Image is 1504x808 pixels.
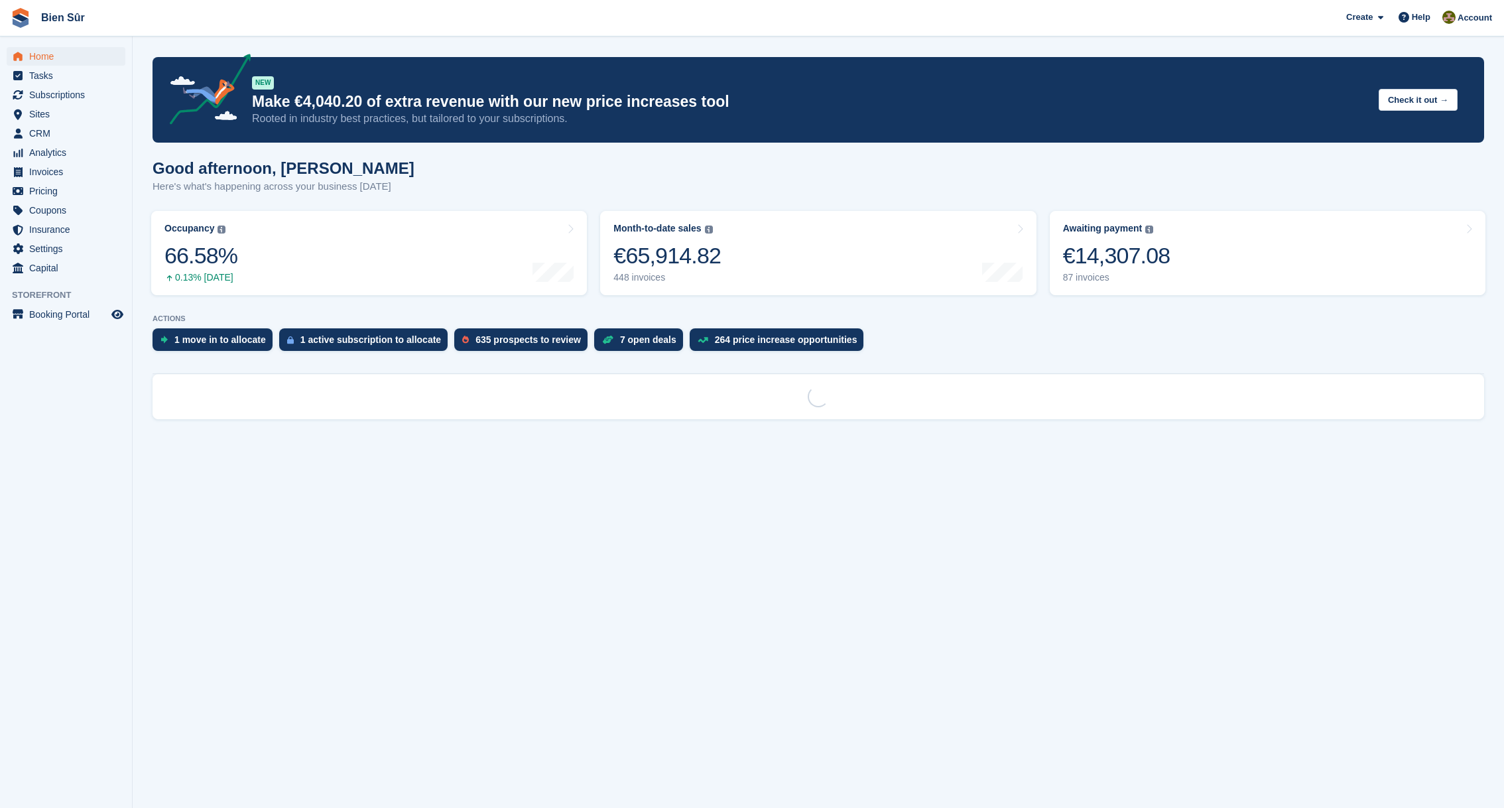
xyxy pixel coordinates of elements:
[29,239,109,258] span: Settings
[153,328,279,358] a: 1 move in to allocate
[29,220,109,239] span: Insurance
[252,111,1368,126] p: Rooted in industry best practices, but tailored to your subscriptions.
[29,66,109,85] span: Tasks
[36,7,90,29] a: Bien Sûr
[7,220,125,239] a: menu
[7,105,125,123] a: menu
[29,47,109,66] span: Home
[690,328,871,358] a: 264 price increase opportunities
[158,54,251,129] img: price-adjustments-announcement-icon-8257ccfd72463d97f412b2fc003d46551f7dbcb40ab6d574587a9cd5c0d94...
[613,272,721,283] div: 448 invoices
[153,159,414,177] h1: Good afternoon, [PERSON_NAME]
[164,272,237,283] div: 0.13% [DATE]
[29,143,109,162] span: Analytics
[300,334,441,345] div: 1 active subscription to allocate
[174,334,266,345] div: 1 move in to allocate
[7,124,125,143] a: menu
[1442,11,1456,24] img: Matthieu Burnand
[715,334,857,345] div: 264 price increase opportunities
[151,211,587,295] a: Occupancy 66.58% 0.13% [DATE]
[29,305,109,324] span: Booking Portal
[153,314,1484,323] p: ACTIONS
[218,226,225,234] img: icon-info-grey-7440780725fd019a000dd9b08b2336e03edf1995a4989e88bcd33f0948082b44.svg
[1050,211,1485,295] a: Awaiting payment €14,307.08 87 invoices
[454,328,594,358] a: 635 prospects to review
[11,8,31,28] img: stora-icon-8386f47178a22dfd0bd8f6a31ec36ba5ce8667c1dd55bd0f319d3a0aa187defe.svg
[7,66,125,85] a: menu
[287,336,294,344] img: active_subscription_to_allocate_icon-d502201f5373d7db506a760aba3b589e785aa758c864c3986d89f69b8ff3...
[7,259,125,277] a: menu
[600,211,1036,295] a: Month-to-date sales €65,914.82 448 invoices
[1346,11,1373,24] span: Create
[252,76,274,90] div: NEW
[29,182,109,200] span: Pricing
[153,179,414,194] p: Here's what's happening across your business [DATE]
[1063,242,1170,269] div: €14,307.08
[1063,272,1170,283] div: 87 invoices
[1458,11,1492,25] span: Account
[7,201,125,220] a: menu
[7,239,125,258] a: menu
[602,335,613,344] img: deal-1b604bf984904fb50ccaf53a9ad4b4a5d6e5aea283cecdc64d6e3604feb123c2.svg
[279,328,454,358] a: 1 active subscription to allocate
[7,182,125,200] a: menu
[7,86,125,104] a: menu
[594,328,690,358] a: 7 open deals
[29,105,109,123] span: Sites
[705,226,713,234] img: icon-info-grey-7440780725fd019a000dd9b08b2336e03edf1995a4989e88bcd33f0948082b44.svg
[7,47,125,66] a: menu
[164,223,214,234] div: Occupancy
[1412,11,1430,24] span: Help
[620,334,676,345] div: 7 open deals
[475,334,581,345] div: 635 prospects to review
[1379,89,1458,111] button: Check it out →
[164,242,237,269] div: 66.58%
[109,306,125,322] a: Preview store
[29,86,109,104] span: Subscriptions
[7,305,125,324] a: menu
[1145,226,1153,234] img: icon-info-grey-7440780725fd019a000dd9b08b2336e03edf1995a4989e88bcd33f0948082b44.svg
[1063,223,1143,234] div: Awaiting payment
[698,337,708,343] img: price_increase_opportunities-93ffe204e8149a01c8c9dc8f82e8f89637d9d84a8eef4429ea346261dce0b2c0.svg
[7,163,125,181] a: menu
[7,143,125,162] a: menu
[29,163,109,181] span: Invoices
[160,336,168,344] img: move_ins_to_allocate_icon-fdf77a2bb77ea45bf5b3d319d69a93e2d87916cf1d5bf7949dd705db3b84f3ca.svg
[29,201,109,220] span: Coupons
[462,336,469,344] img: prospect-51fa495bee0391a8d652442698ab0144808aea92771e9ea1ae160a38d050c398.svg
[613,223,701,234] div: Month-to-date sales
[29,124,109,143] span: CRM
[12,289,132,302] span: Storefront
[252,92,1368,111] p: Make €4,040.20 of extra revenue with our new price increases tool
[29,259,109,277] span: Capital
[613,242,721,269] div: €65,914.82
